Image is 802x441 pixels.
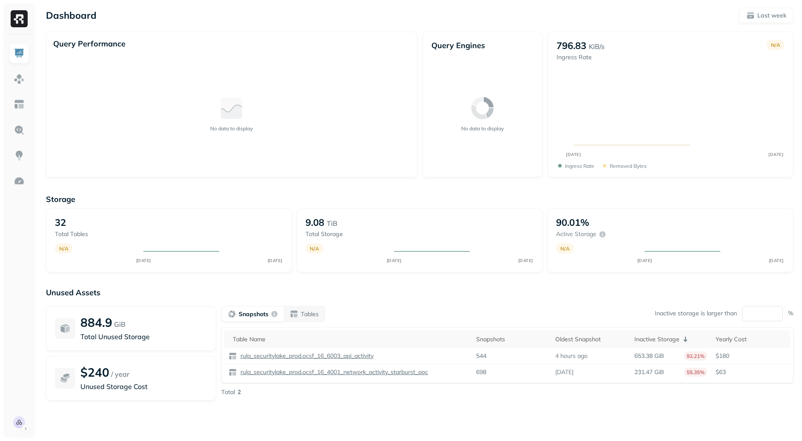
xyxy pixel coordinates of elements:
p: Snapshots [239,310,268,318]
tspan: [DATE] [386,258,401,263]
img: table [228,352,237,360]
p: 698 [476,368,486,376]
p: 796.83 [557,40,586,52]
p: 92.21% [684,352,707,360]
p: 9.08 [305,216,324,228]
p: Ingress Rate [565,163,594,169]
p: Unused Assets [46,288,793,297]
p: 55.35% [684,368,707,377]
img: Dashboard [14,48,25,59]
p: GiB [114,319,126,329]
p: Storage [46,194,793,204]
p: Tables [301,310,319,318]
tspan: [DATE] [768,258,783,263]
div: Table Name [233,335,468,343]
tspan: [DATE] [637,258,652,263]
p: 231.47 GiB [634,368,664,376]
p: Unused Storage Cost [80,381,207,392]
p: rula_securitylake_prod.ocsf_16_4001_network_activity_starburst_poc [239,368,428,376]
img: Asset Explorer [14,99,25,110]
button: Last week [739,8,793,23]
p: / year [111,369,129,379]
div: Snapshots [476,335,547,343]
img: Assets [14,73,25,84]
p: N/A [310,245,319,252]
p: N/A [59,245,68,252]
p: 90.01% [556,216,589,228]
img: Optimization [14,176,25,187]
tspan: [DATE] [267,258,282,263]
p: $240 [80,365,109,380]
p: No data to display [210,125,253,132]
p: Total storage [305,230,385,238]
p: $63 [716,368,786,376]
img: Ryft [11,10,28,27]
img: Insights [14,150,25,161]
div: Oldest Snapshot [555,335,626,343]
p: rula_securitylake_prod.ocsf_16_6003_api_activity [239,352,374,360]
p: 2 [237,388,241,396]
p: Query Engines [431,40,534,50]
p: Ingress Rate [557,53,605,61]
img: Query Explorer [14,124,25,135]
p: $180 [716,352,786,360]
tspan: [DATE] [566,152,581,157]
img: table [228,368,237,377]
a: rula_securitylake_prod.ocsf_16_4001_network_activity_starburst_poc [237,368,428,376]
p: Query Performance [53,39,126,49]
p: N/A [560,245,570,252]
p: Inactive storage is larger than [655,309,737,317]
tspan: [DATE] [136,258,151,263]
p: Active storage [556,230,597,238]
p: [DATE] [555,368,574,376]
p: Removed bytes [610,163,647,169]
p: Inactive Storage [634,335,679,343]
p: Total tables [55,230,135,238]
p: Total [221,388,235,396]
p: Last week [757,12,786,20]
tspan: [DATE] [518,258,533,263]
p: TiB [327,218,337,228]
p: 32 [55,216,66,228]
img: Rula [13,416,25,428]
p: Dashboard [46,9,97,21]
p: 884.9 [80,315,112,330]
p: KiB/s [589,41,605,52]
p: Total Unused Storage [80,331,207,342]
a: rula_securitylake_prod.ocsf_16_6003_api_activity [237,352,374,360]
p: 4 hours ago [555,352,588,360]
p: 653.38 GiB [634,352,664,360]
p: % [788,309,793,317]
p: 544 [476,352,486,360]
p: N/A [771,42,780,48]
tspan: [DATE] [769,152,784,157]
p: No data to display [461,125,504,132]
div: Yearly Cost [716,335,786,343]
